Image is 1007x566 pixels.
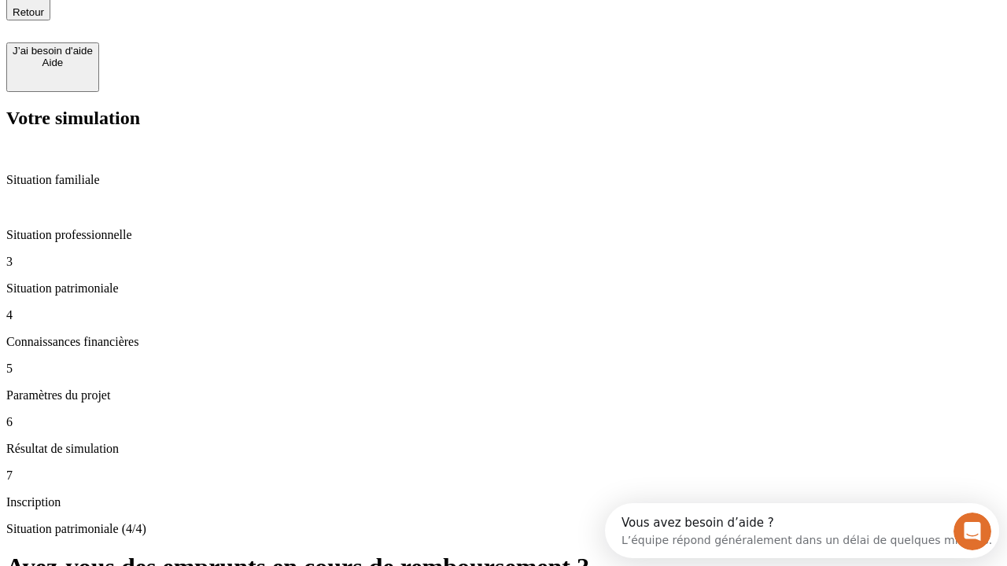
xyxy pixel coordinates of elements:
p: Situation patrimoniale [6,281,1001,296]
iframe: Intercom live chat discovery launcher [605,503,999,558]
p: Paramètres du projet [6,388,1001,402]
p: Situation professionnelle [6,228,1001,242]
button: J’ai besoin d'aideAide [6,42,99,92]
iframe: Intercom live chat [954,513,991,550]
p: 7 [6,469,1001,483]
p: Situation patrimoniale (4/4) [6,522,1001,536]
div: Aide [13,57,93,68]
p: Connaissances financières [6,335,1001,349]
span: Retour [13,6,44,18]
p: Situation familiale [6,173,1001,187]
p: Inscription [6,495,1001,509]
div: Ouvrir le Messenger Intercom [6,6,433,50]
div: J’ai besoin d'aide [13,45,93,57]
div: Vous avez besoin d’aide ? [17,13,387,26]
p: 3 [6,255,1001,269]
div: L’équipe répond généralement dans un délai de quelques minutes. [17,26,387,42]
p: 4 [6,308,1001,322]
p: 5 [6,362,1001,376]
p: 6 [6,415,1001,429]
p: Résultat de simulation [6,442,1001,456]
h2: Votre simulation [6,108,1001,129]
